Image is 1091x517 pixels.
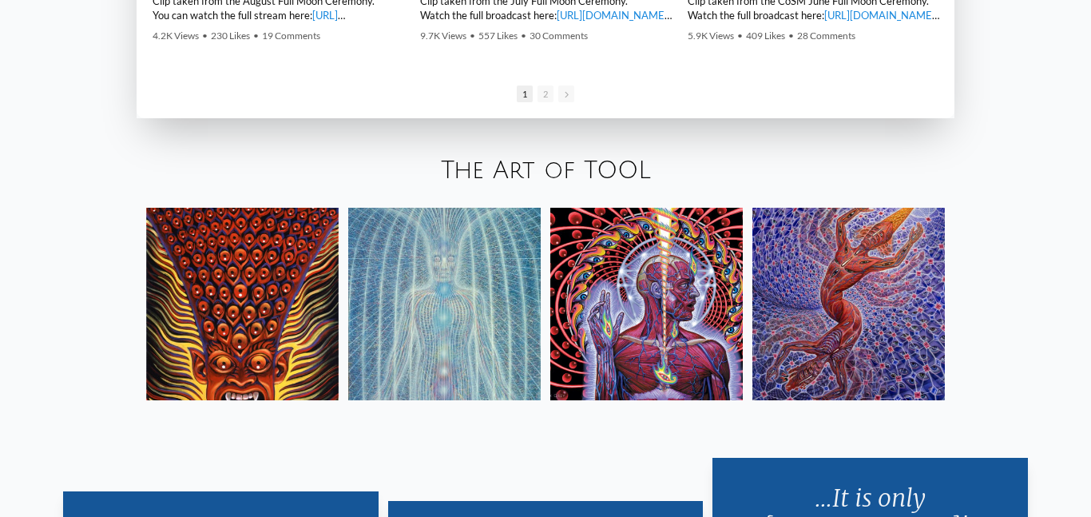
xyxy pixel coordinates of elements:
span: 409 Likes [746,30,785,42]
span: 19 Comments [262,30,320,42]
span: • [470,30,475,42]
span: 230 Likes [211,30,250,42]
a: The Art of TOOL [441,157,651,184]
span: Go to slide 2 [538,86,553,102]
span: 4.2K Views [153,30,199,42]
span: • [521,30,526,42]
span: 28 Comments [797,30,855,42]
a: [URL][DOMAIN_NAME] [824,9,939,22]
span: Go to next slide [558,86,574,102]
span: 557 Likes [478,30,518,42]
span: 9.7K Views [420,30,466,42]
span: 30 Comments [530,30,588,42]
span: • [253,30,259,42]
span: 5.9K Views [688,30,734,42]
span: • [788,30,794,42]
span: Go to slide 1 [517,86,533,102]
a: [URL][DOMAIN_NAME] [557,9,672,22]
span: • [737,30,743,42]
span: • [202,30,208,42]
